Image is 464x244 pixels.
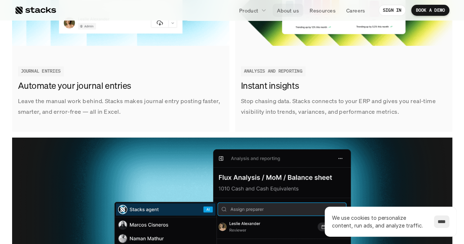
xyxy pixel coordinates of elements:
p: Careers [346,7,365,14]
h2: ANALYSIS AND REPORTING [244,69,302,74]
a: SIGN IN [379,5,406,16]
p: BOOK A DEMO [416,8,445,13]
h3: Automate your journal entries [18,80,220,92]
h2: JOURNAL ENTRIES [21,69,61,74]
p: Leave the manual work behind. Stacks makes journal entry posting faster, smarter, and error-free ... [18,96,223,117]
a: Resources [305,4,340,17]
p: About us [277,7,299,14]
p: Resources [310,7,336,14]
p: We use cookies to personalize content, run ads, and analyze traffic. [332,214,427,229]
a: BOOK A DEMO [411,5,449,16]
h3: Instant insights [241,80,443,92]
a: Careers [342,4,370,17]
a: About us [273,4,303,17]
a: Privacy Policy [87,140,119,145]
p: Stop chasing data. Stacks connects to your ERP and gives you real-time visibility into trends, va... [241,96,446,117]
p: Product [239,7,259,14]
p: SIGN IN [383,8,402,13]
